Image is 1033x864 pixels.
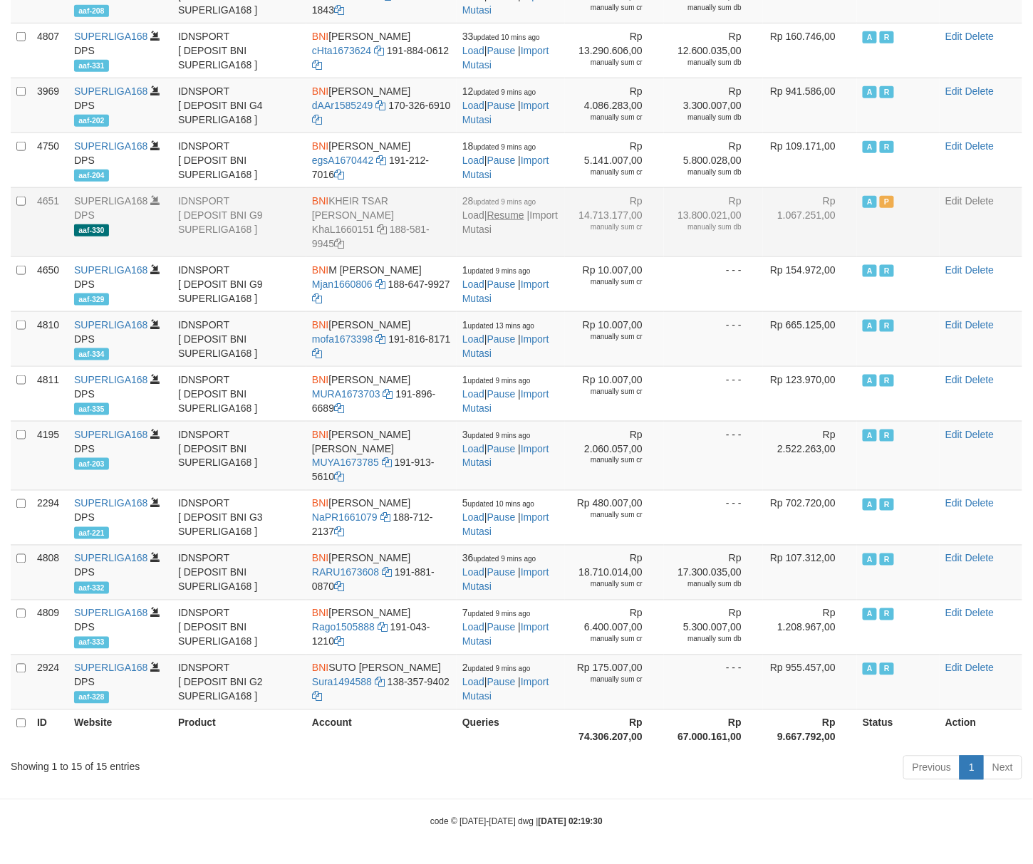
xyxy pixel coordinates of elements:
[312,224,374,235] a: KhaL1660151
[763,366,857,421] td: Rp 123.970,00
[565,600,664,655] td: Rp 6.400.007,00
[664,655,763,709] td: - - -
[565,311,664,366] td: Rp 10.007,00
[312,264,328,276] span: BNI
[462,567,484,578] a: Load
[306,545,457,600] td: [PERSON_NAME] 191-881-0870
[312,512,378,524] a: NaPR1661079
[487,443,516,454] a: Pause
[334,402,344,414] a: Copy 1918966689 to clipboard
[462,608,549,647] span: | |
[334,472,344,483] a: Copy 1919135610 to clipboard
[306,132,457,187] td: [PERSON_NAME] 191-212-7016
[763,311,857,366] td: Rp 665.125,00
[31,78,68,132] td: 3969
[376,333,386,345] a: Copy mofa1673398 to clipboard
[74,608,148,619] a: SUPERLIGA168
[863,141,877,153] span: Active
[965,429,994,440] a: Delete
[74,5,109,17] span: aaf-208
[763,23,857,78] td: Rp 160.746,00
[763,256,857,311] td: Rp 154.972,00
[312,195,328,207] span: BNI
[903,756,960,780] a: Previous
[462,31,549,71] span: | |
[965,31,994,42] a: Delete
[763,490,857,545] td: Rp 702.720,00
[31,187,68,256] td: 4651
[565,187,664,256] td: Rp 14.713.177,00
[670,580,742,590] div: manually sum db
[763,78,857,132] td: Rp 941.586,00
[312,608,328,619] span: BNI
[31,545,68,600] td: 4808
[565,490,664,545] td: Rp 480.007,00
[565,78,664,132] td: Rp 4.086.283,00
[945,140,962,152] a: Edit
[74,140,148,152] a: SUPERLIGA168
[945,553,962,564] a: Edit
[74,224,109,236] span: aaf-330
[565,421,664,490] td: Rp 2.060.057,00
[31,490,68,545] td: 2294
[565,256,664,311] td: Rp 10.007,00
[462,319,549,359] span: | |
[880,663,894,675] span: Running
[462,677,484,688] a: Load
[571,113,643,123] div: manually sum cr
[965,662,994,674] a: Delete
[462,443,549,469] a: Import Mutasi
[462,388,549,414] a: Import Mutasi
[172,23,306,78] td: IDNSPORT [ DEPOSIT BNI SUPERLIGA168 ]
[312,429,328,440] span: BNI
[74,637,109,649] span: aaf-333
[312,333,373,345] a: mofa1673398
[68,311,172,366] td: DPS
[462,100,484,111] a: Load
[306,490,457,545] td: [PERSON_NAME] 188-712-2137
[571,580,643,590] div: manually sum cr
[462,553,536,564] span: 36
[68,545,172,600] td: DPS
[334,169,344,180] a: Copy 1912127016 to clipboard
[487,388,516,400] a: Pause
[965,140,994,152] a: Delete
[31,600,68,655] td: 4809
[863,86,877,98] span: Active
[664,311,763,366] td: - - -
[474,88,536,96] span: updated 9 mins ago
[965,374,994,385] a: Delete
[571,332,643,342] div: manually sum cr
[487,45,516,56] a: Pause
[462,333,484,345] a: Load
[462,677,549,702] a: Import Mutasi
[462,279,549,304] a: Import Mutasi
[462,45,484,56] a: Load
[312,85,328,97] span: BNI
[382,457,392,469] a: Copy MUYA1673785 to clipboard
[74,662,148,674] a: SUPERLIGA168
[462,498,549,538] span: | |
[983,756,1022,780] a: Next
[462,429,549,469] span: | |
[172,78,306,132] td: IDNSPORT [ DEPOSIT BNI G4 SUPERLIGA168 ]
[571,3,643,13] div: manually sum cr
[763,655,857,709] td: Rp 955.457,00
[306,311,457,366] td: [PERSON_NAME] 191-816-8171
[462,195,558,235] span: | |
[68,600,172,655] td: DPS
[462,622,549,647] a: Import Mutasi
[378,622,388,633] a: Copy Rago1505888 to clipboard
[863,499,877,511] span: Active
[312,388,380,400] a: MURA1673703
[863,663,877,675] span: Active
[763,187,857,256] td: Rp 1.067.251,00
[468,377,531,385] span: updated 9 mins ago
[68,256,172,311] td: DPS
[462,195,536,207] span: 28
[462,319,534,330] span: 1
[565,366,664,421] td: Rp 10.007,00
[306,366,457,421] td: [PERSON_NAME] 191-896-6689
[965,195,994,207] a: Delete
[376,155,386,166] a: Copy egsA1670442 to clipboard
